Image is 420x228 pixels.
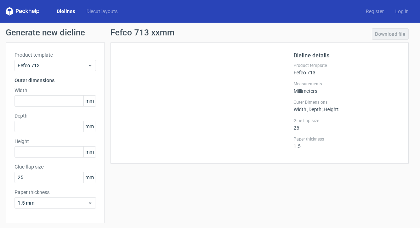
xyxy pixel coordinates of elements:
[18,62,87,69] span: Fefco 713
[390,8,414,15] a: Log in
[360,8,390,15] a: Register
[307,107,323,112] span: , Depth :
[15,138,96,145] label: Height
[294,81,400,94] div: Millimeters
[15,163,96,170] label: Glue flap size
[15,112,96,119] label: Depth
[294,63,400,75] div: Fefco 713
[294,118,400,131] div: 25
[83,147,96,157] span: mm
[83,121,96,132] span: mm
[294,63,400,68] label: Product template
[294,99,400,105] label: Outer Dimensions
[6,28,414,37] h1: Generate new dieline
[15,189,96,196] label: Paper thickness
[294,81,400,87] label: Measurements
[83,96,96,106] span: mm
[83,172,96,183] span: mm
[323,107,339,112] span: , Height :
[15,51,96,58] label: Product template
[15,77,96,84] h3: Outer dimensions
[15,87,96,94] label: Width
[81,8,123,15] a: Diecut layouts
[294,51,400,60] h2: Dieline details
[294,118,400,124] label: Glue flap size
[294,107,307,112] span: Width :
[294,136,400,142] label: Paper thickness
[110,28,175,37] h1: Fefco 713 xxmm
[51,8,81,15] a: Dielines
[294,136,400,149] div: 1.5
[18,199,87,206] span: 1.5 mm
